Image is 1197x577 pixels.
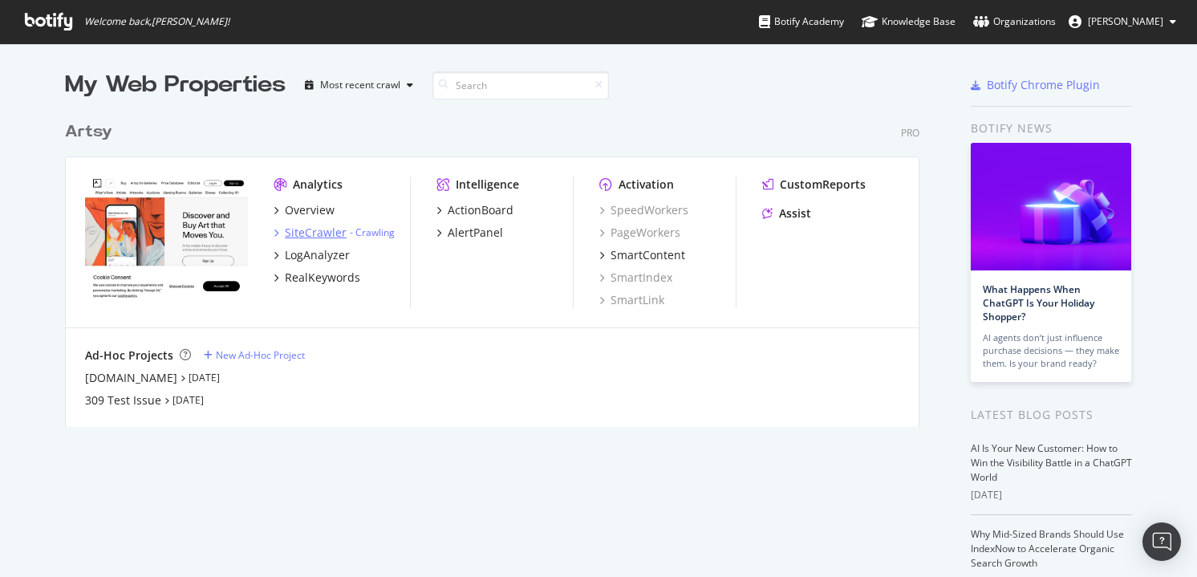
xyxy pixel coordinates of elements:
a: SmartIndex [599,270,672,286]
a: Why Mid-Sized Brands Should Use IndexNow to Accelerate Organic Search Growth [971,527,1124,570]
div: SmartContent [611,247,685,263]
div: Overview [285,202,335,218]
div: Artsy [65,120,112,144]
a: SmartLink [599,292,664,308]
a: What Happens When ChatGPT Is Your Holiday Shopper? [983,282,1094,323]
a: Assist [762,205,811,221]
a: SpeedWorkers [599,202,688,218]
div: CustomReports [780,177,866,193]
a: New Ad-Hoc Project [204,348,305,362]
div: - [350,226,395,239]
span: Welcome back, [PERSON_NAME] ! [84,15,229,28]
a: Botify Chrome Plugin [971,77,1100,93]
a: [DATE] [172,393,204,407]
div: New Ad-Hoc Project [216,348,305,362]
a: PageWorkers [599,225,680,241]
a: LogAnalyzer [274,247,350,263]
div: Knowledge Base [862,14,956,30]
div: Ad-Hoc Projects [85,347,173,364]
a: Overview [274,202,335,218]
a: Artsy [65,120,119,144]
img: artsy.net [85,177,248,307]
a: AI Is Your New Customer: How to Win the Visibility Battle in a ChatGPT World [971,441,1132,484]
div: Activation [619,177,674,193]
a: [DATE] [189,371,220,384]
button: Most recent crawl [298,72,420,98]
div: Organizations [973,14,1056,30]
a: ActionBoard [436,202,513,218]
div: grid [65,101,932,427]
div: Intelligence [456,177,519,193]
div: AI agents don’t just influence purchase decisions — they make them. Is your brand ready? [983,331,1119,370]
div: Assist [779,205,811,221]
div: Botify news [971,120,1132,137]
div: Open Intercom Messenger [1142,522,1181,561]
div: [DATE] [971,488,1132,502]
div: Botify Chrome Plugin [987,77,1100,93]
a: AlertPanel [436,225,503,241]
div: AlertPanel [448,225,503,241]
div: LogAnalyzer [285,247,350,263]
button: [PERSON_NAME] [1056,9,1189,35]
a: 309 Test Issue [85,392,161,408]
div: ActionBoard [448,202,513,218]
div: Botify Academy [759,14,844,30]
div: My Web Properties [65,69,286,101]
div: RealKeywords [285,270,360,286]
a: RealKeywords [274,270,360,286]
div: Latest Blog Posts [971,406,1132,424]
a: SiteCrawler- Crawling [274,225,395,241]
input: Search [432,71,609,100]
div: Pro [901,126,919,140]
a: CustomReports [762,177,866,193]
a: Crawling [355,226,395,239]
span: Jenna Poczik [1088,14,1163,28]
div: Most recent crawl [320,80,400,90]
a: SmartContent [599,247,685,263]
div: SiteCrawler [285,225,347,241]
img: What Happens When ChatGPT Is Your Holiday Shopper? [971,143,1131,270]
a: [DOMAIN_NAME] [85,370,177,386]
div: Analytics [293,177,343,193]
